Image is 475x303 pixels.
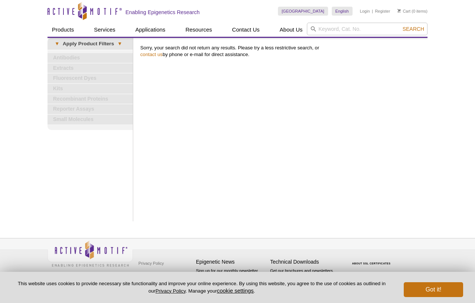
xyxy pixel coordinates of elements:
a: Applications [131,23,170,37]
h4: Epigenetic News [196,259,266,265]
a: Cart [397,9,410,14]
p: This website uses cookies to provide necessary site functionality and improve your online experie... [12,280,392,294]
button: Search [400,26,426,32]
a: Contact Us [227,23,264,37]
a: Register [375,9,390,14]
a: Fluorescent Dyes [47,74,133,83]
span: ▾ [51,40,63,47]
a: Services [89,23,120,37]
span: ▾ [114,40,125,47]
table: Click to Verify - This site chose Symantec SSL for secure e-commerce and confidential communicati... [344,251,400,268]
a: ABOUT SSL CERTIFICATES [352,262,391,265]
a: Recombinant Proteins [47,94,133,104]
li: (0 items) [397,7,427,16]
a: Small Molecules [47,115,133,124]
p: Sign up for our monthly newsletter highlighting recent publications in the field of epigenetics. [196,268,266,293]
a: Antibodies [47,53,133,63]
a: ▾Apply Product Filters▾ [47,38,133,50]
button: Got it! [404,282,463,297]
a: About Us [275,23,307,37]
a: Privacy Policy [137,258,166,269]
a: [GEOGRAPHIC_DATA] [278,7,328,16]
h2: Enabling Epigenetics Research [125,9,200,16]
p: Sorry, your search did not return any results. Please try a less restrictive search, or by phone ... [140,45,424,58]
p: Get our brochures and newsletters, or request them by mail. [270,268,341,287]
img: Active Motif, [47,238,133,268]
a: Terms & Conditions [137,269,176,280]
a: Reporter Assays [47,104,133,114]
a: Login [360,9,370,14]
img: Your Cart [397,9,401,13]
a: contact us [140,52,163,57]
a: Resources [181,23,217,37]
a: English [332,7,353,16]
a: Kits [47,84,133,94]
button: cookie settings [217,287,253,294]
span: Search [403,26,424,32]
a: Privacy Policy [155,288,186,294]
input: Keyword, Cat. No. [307,23,427,35]
li: | [372,7,373,16]
a: Products [47,23,78,37]
a: Extracts [47,63,133,73]
h4: Technical Downloads [270,259,341,265]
